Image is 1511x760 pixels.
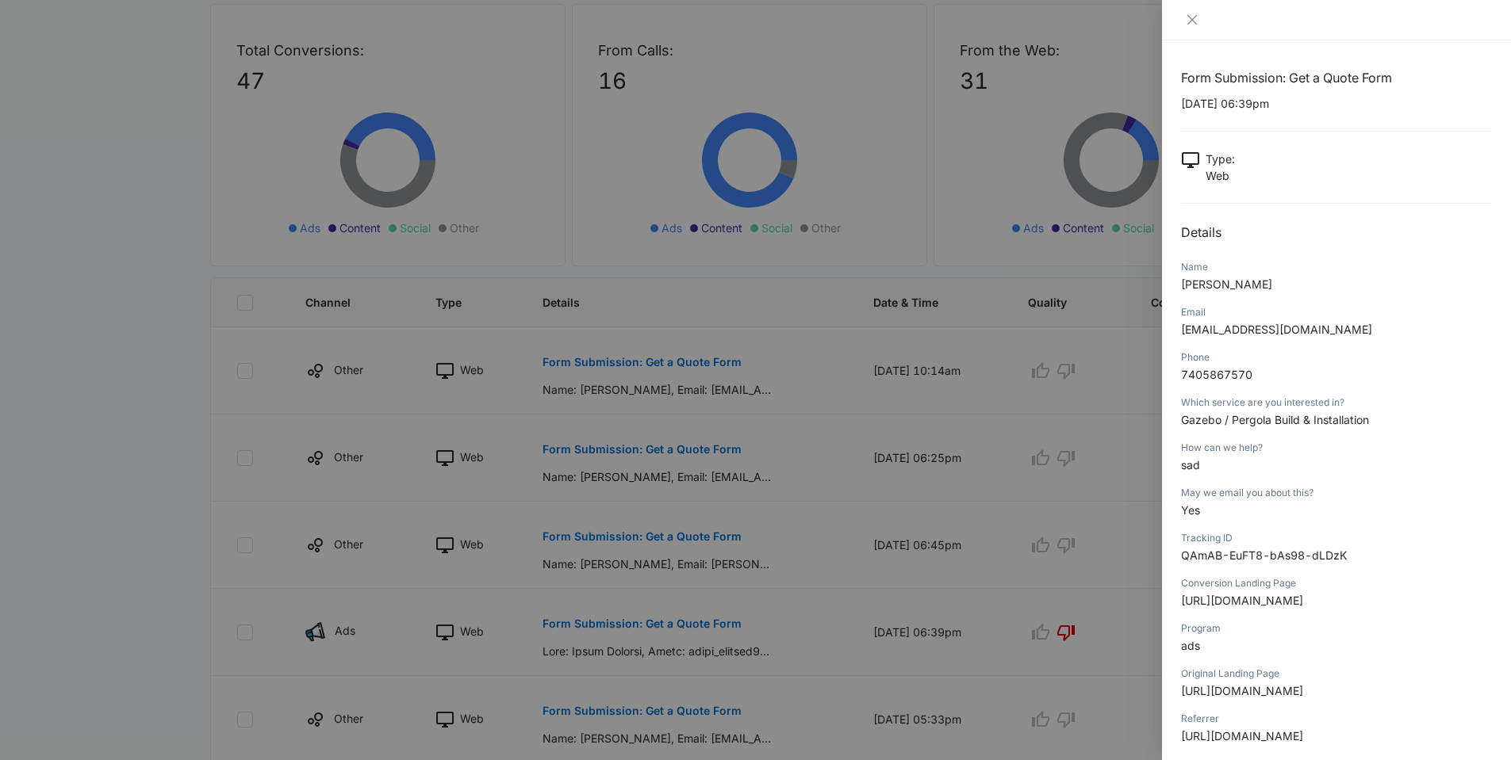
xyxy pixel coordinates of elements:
[1181,576,1492,590] div: Conversion Landing Page
[1181,368,1252,381] span: 7405867570
[1181,95,1492,112] p: [DATE] 06:39pm
[1181,503,1200,517] span: Yes
[1181,305,1492,319] div: Email
[1181,223,1492,242] h2: Details
[1181,666,1492,681] div: Original Landing Page
[1181,639,1200,652] span: ads
[1206,167,1235,184] p: Web
[1181,486,1492,500] div: May we email you about this?
[1181,277,1272,291] span: [PERSON_NAME]
[1181,68,1492,87] h1: Form Submission: Get a Quote Form
[1181,729,1303,743] span: [URL][DOMAIN_NAME]
[1181,441,1492,455] div: How can we help?
[1206,151,1235,167] p: Type :
[1181,684,1303,697] span: [URL][DOMAIN_NAME]
[1181,548,1347,562] span: QAmAB-EuFT8-bAs98-dLDzK
[1181,260,1492,274] div: Name
[1181,395,1492,410] div: Which service are you interested in?
[1181,594,1303,607] span: [URL][DOMAIN_NAME]
[1181,621,1492,636] div: Program
[1181,458,1200,472] span: sad
[1181,13,1203,27] button: Close
[1181,531,1492,545] div: Tracking ID
[1181,323,1372,336] span: [EMAIL_ADDRESS][DOMAIN_NAME]
[1181,350,1492,365] div: Phone
[1181,413,1369,426] span: Gazebo / Pergola Build & Installation
[1186,13,1198,26] span: close
[1181,712,1492,726] div: Referrer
